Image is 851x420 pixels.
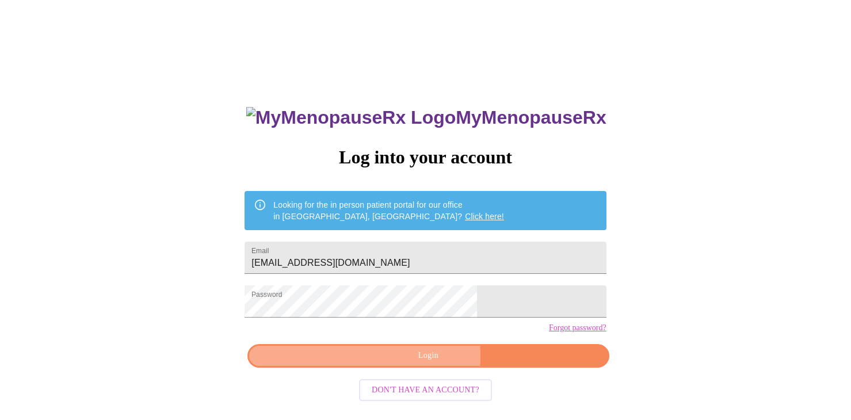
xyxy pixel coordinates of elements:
[247,344,609,368] button: Login
[261,349,596,363] span: Login
[273,194,504,227] div: Looking for the in person patient portal for our office in [GEOGRAPHIC_DATA], [GEOGRAPHIC_DATA]?
[246,107,606,128] h3: MyMenopauseRx
[359,379,492,402] button: Don't have an account?
[372,383,479,398] span: Don't have an account?
[549,323,606,333] a: Forgot password?
[245,147,606,168] h3: Log into your account
[356,384,495,394] a: Don't have an account?
[465,212,504,221] a: Click here!
[246,107,456,128] img: MyMenopauseRx Logo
